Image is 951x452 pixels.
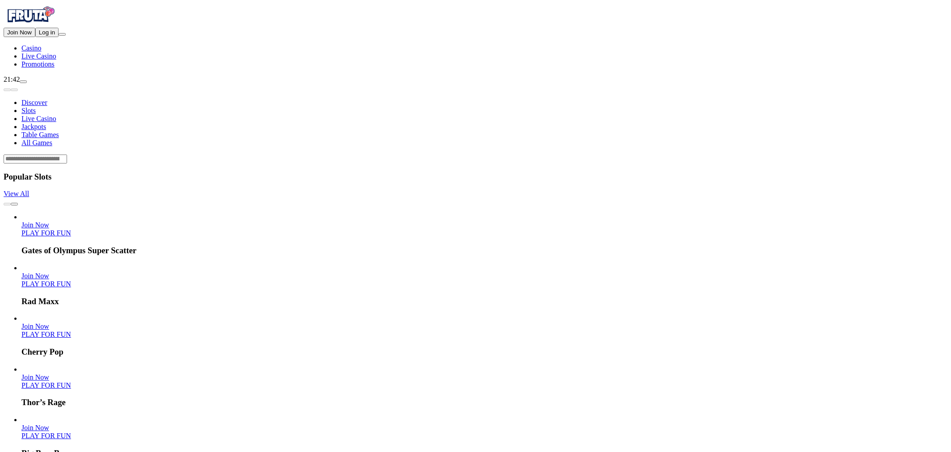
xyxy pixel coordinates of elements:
[21,107,36,114] span: Slots
[21,381,71,389] a: Thor’s Rage
[21,322,49,330] span: Join Now
[21,52,56,60] span: Live Casino
[21,365,947,408] article: Thor’s Rage
[21,297,947,306] h3: Rad Maxx
[4,190,29,197] a: View All
[59,33,66,36] button: menu
[4,84,947,147] nav: Lobby
[39,29,55,36] span: Log in
[21,373,49,381] span: Join Now
[4,4,57,26] img: Fruta
[20,80,27,83] button: live-chat
[21,272,49,280] a: Rad Maxx
[4,172,947,182] h3: Popular Slots
[21,229,71,237] a: Gates of Olympus Super Scatter
[4,75,20,83] span: 21:42
[21,60,55,68] span: Promotions
[21,99,47,106] span: Discover
[21,424,49,431] a: Big Bass Bonanza
[4,88,11,91] button: prev slide
[21,398,947,407] h3: Thor’s Rage
[21,432,71,439] a: Big Bass Bonanza
[35,28,59,37] button: Log in
[4,20,57,27] a: Fruta
[21,221,49,229] a: Gates of Olympus Super Scatter
[21,264,947,306] article: Rad Maxx
[4,155,67,163] input: Search
[21,52,56,60] a: poker-chip iconLive Casino
[21,314,947,357] article: Cherry Pop
[21,123,46,130] span: Jackpots
[21,139,52,146] span: All Games
[4,84,947,163] header: Lobby
[21,131,59,138] span: Table Games
[21,280,71,288] a: Rad Maxx
[21,331,71,338] a: Cherry Pop
[21,272,49,280] span: Join Now
[21,424,49,431] span: Join Now
[4,28,35,37] button: Join Now
[11,88,18,91] button: next slide
[21,44,41,52] a: diamond iconCasino
[21,347,947,357] h3: Cherry Pop
[21,322,49,330] a: Cherry Pop
[7,29,32,36] span: Join Now
[21,213,947,255] article: Gates of Olympus Super Scatter
[4,203,11,205] button: prev slide
[21,221,49,229] span: Join Now
[4,4,947,68] nav: Primary
[21,44,41,52] span: Casino
[21,373,49,381] a: Thor’s Rage
[21,246,947,255] h3: Gates of Olympus Super Scatter
[21,60,55,68] a: gift-inverted iconPromotions
[21,115,56,122] span: Live Casino
[11,203,18,205] button: next slide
